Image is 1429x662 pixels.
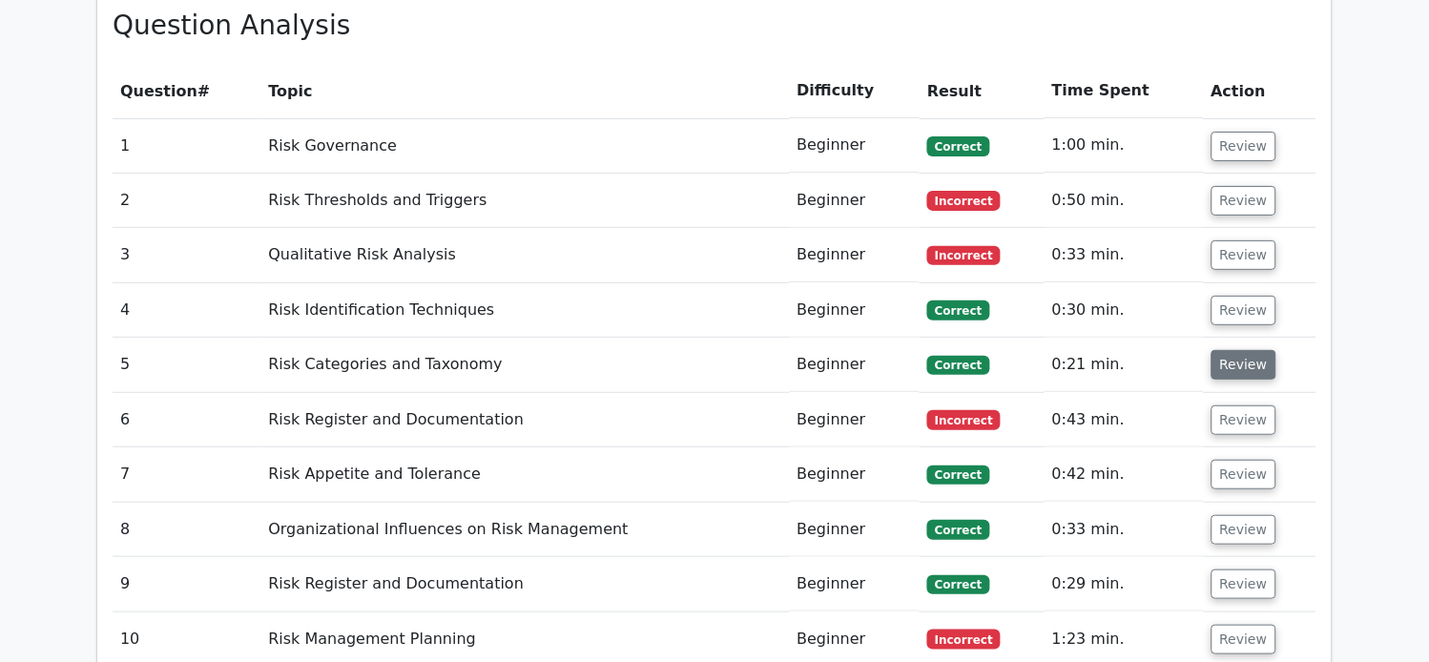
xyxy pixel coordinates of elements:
[113,228,260,282] td: 3
[1045,174,1204,228] td: 0:50 min.
[1212,186,1276,216] button: Review
[260,338,789,392] td: Risk Categories and Taxonomy
[1045,228,1204,282] td: 0:33 min.
[260,118,789,173] td: Risk Governance
[260,283,789,338] td: Risk Identification Techniques
[1212,405,1276,435] button: Review
[927,356,989,375] span: Correct
[927,465,989,485] span: Correct
[113,10,1316,42] h3: Question Analysis
[927,520,989,539] span: Correct
[1212,625,1276,654] button: Review
[790,283,921,338] td: Beginner
[260,64,789,118] th: Topic
[260,557,789,611] td: Risk Register and Documentation
[790,338,921,392] td: Beginner
[113,118,260,173] td: 1
[1045,503,1204,557] td: 0:33 min.
[790,174,921,228] td: Beginner
[120,82,197,100] span: Question
[260,447,789,502] td: Risk Appetite and Tolerance
[927,630,1001,649] span: Incorrect
[260,228,789,282] td: Qualitative Risk Analysis
[260,393,789,447] td: Risk Register and Documentation
[113,283,260,338] td: 4
[113,338,260,392] td: 5
[790,447,921,502] td: Beginner
[1212,460,1276,489] button: Review
[1045,338,1204,392] td: 0:21 min.
[1045,557,1204,611] td: 0:29 min.
[1045,393,1204,447] td: 0:43 min.
[790,228,921,282] td: Beginner
[920,64,1045,118] th: Result
[113,64,260,118] th: #
[790,393,921,447] td: Beginner
[1045,447,1204,502] td: 0:42 min.
[1045,283,1204,338] td: 0:30 min.
[927,191,1001,210] span: Incorrect
[1204,64,1316,118] th: Action
[1212,132,1276,161] button: Review
[113,503,260,557] td: 8
[927,136,989,155] span: Correct
[927,410,1001,429] span: Incorrect
[1045,118,1204,173] td: 1:00 min.
[790,118,921,173] td: Beginner
[790,503,921,557] td: Beginner
[1212,515,1276,545] button: Review
[927,575,989,594] span: Correct
[113,557,260,611] td: 9
[927,246,1001,265] span: Incorrect
[113,447,260,502] td: 7
[1212,569,1276,599] button: Review
[790,557,921,611] td: Beginner
[1212,296,1276,325] button: Review
[113,393,260,447] td: 6
[1045,64,1204,118] th: Time Spent
[790,64,921,118] th: Difficulty
[260,503,789,557] td: Organizational Influences on Risk Management
[260,174,789,228] td: Risk Thresholds and Triggers
[927,300,989,320] span: Correct
[1212,350,1276,380] button: Review
[113,174,260,228] td: 2
[1212,240,1276,270] button: Review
